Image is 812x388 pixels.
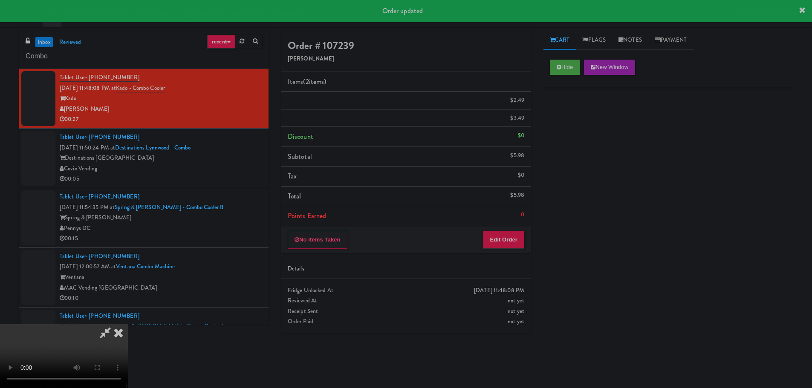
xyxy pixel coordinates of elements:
[288,316,524,327] div: Order Paid
[19,129,269,188] li: Tablet User· [PHONE_NUMBER][DATE] 11:50:24 PM atDestinations Lynnwood - ComboDestinations [GEOGRA...
[584,60,635,75] button: New Window
[60,133,139,141] a: Tablet User· [PHONE_NUMBER]
[288,56,524,62] h5: [PERSON_NAME]
[60,272,262,283] div: Ventana
[518,130,524,141] div: $0
[86,193,139,201] span: · [PHONE_NUMBER]
[382,6,423,16] span: Order updated
[288,40,524,51] h4: Order # 107239
[207,35,235,49] a: recent
[60,252,139,260] a: Tablet User· [PHONE_NUMBER]
[19,308,269,367] li: Tablet User· [PHONE_NUMBER][DATE] 12:01:26 AM atSpring & [PERSON_NAME] - Combo Cooler ASpring & [...
[86,312,139,320] span: · [PHONE_NUMBER]
[26,49,262,64] input: Search vision orders
[86,73,139,81] span: · [PHONE_NUMBER]
[86,133,139,141] span: · [PHONE_NUMBER]
[648,31,694,50] a: Payment
[19,248,269,308] li: Tablet User· [PHONE_NUMBER][DATE] 12:00:57 AM atVentana Combo MachineVentanaMAC Vending [GEOGRAPH...
[288,171,297,181] span: Tax
[116,84,165,92] a: Kado - Combo Cooler
[57,37,84,48] a: reviewed
[60,293,262,304] div: 00:10
[60,213,262,223] div: Spring & [PERSON_NAME]
[508,296,524,305] span: not yet
[309,77,324,86] ng-pluralize: items
[288,231,347,249] button: No Items Taken
[288,211,326,221] span: Points Earned
[518,170,524,181] div: $0
[60,262,116,270] span: [DATE] 12:00:57 AM at
[521,210,524,220] div: 0
[60,153,262,164] div: Destinations [GEOGRAPHIC_DATA]
[288,285,524,296] div: Fridge Unlocked At
[115,322,224,330] a: Spring & [PERSON_NAME] - Combo Cooler A
[60,193,139,201] a: Tablet User· [PHONE_NUMBER]
[288,152,312,161] span: Subtotal
[510,190,524,201] div: $5.98
[116,262,175,270] a: Ventana Combo Machine
[303,77,326,86] span: (2 )
[115,203,223,211] a: Spring & [PERSON_NAME] - Combo Cooler B
[60,223,262,234] div: Pennys DC
[19,69,269,129] li: Tablet User· [PHONE_NUMBER][DATE] 11:48:08 PM atKado - Combo CoolerKado[PERSON_NAME]00:27
[60,114,262,125] div: 00:27
[508,317,524,325] span: not yet
[288,191,301,201] span: Total
[60,93,262,104] div: Kado
[60,322,115,330] span: [DATE] 12:01:26 AM at
[483,231,524,249] button: Edit Order
[35,37,53,48] a: inbox
[510,150,524,161] div: $5.98
[60,144,115,152] span: [DATE] 11:50:24 PM at
[60,164,262,174] div: Covio Vending
[288,264,524,274] div: Details
[60,283,262,293] div: MAC Vending [GEOGRAPHIC_DATA]
[612,31,648,50] a: Notes
[288,132,313,141] span: Discount
[543,31,576,50] a: Cart
[510,113,524,124] div: $3.49
[86,252,139,260] span: · [PHONE_NUMBER]
[60,174,262,184] div: 00:05
[474,285,524,296] div: [DATE] 11:48:08 PM
[60,84,116,92] span: [DATE] 11:48:08 PM at
[60,73,139,82] a: Tablet User· [PHONE_NUMBER]
[288,77,326,86] span: Items
[115,144,191,152] a: Destinations Lynnwood - Combo
[60,233,262,244] div: 00:15
[288,296,524,306] div: Reviewed At
[60,312,139,320] a: Tablet User· [PHONE_NUMBER]
[60,203,115,211] span: [DATE] 11:54:35 PM at
[510,95,524,106] div: $2.49
[288,306,524,317] div: Receipt Sent
[19,188,269,248] li: Tablet User· [PHONE_NUMBER][DATE] 11:54:35 PM atSpring & [PERSON_NAME] - Combo Cooler BSpring & [...
[60,104,262,115] div: [PERSON_NAME]
[508,307,524,315] span: not yet
[576,31,612,50] a: Flags
[550,60,580,75] button: Hide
